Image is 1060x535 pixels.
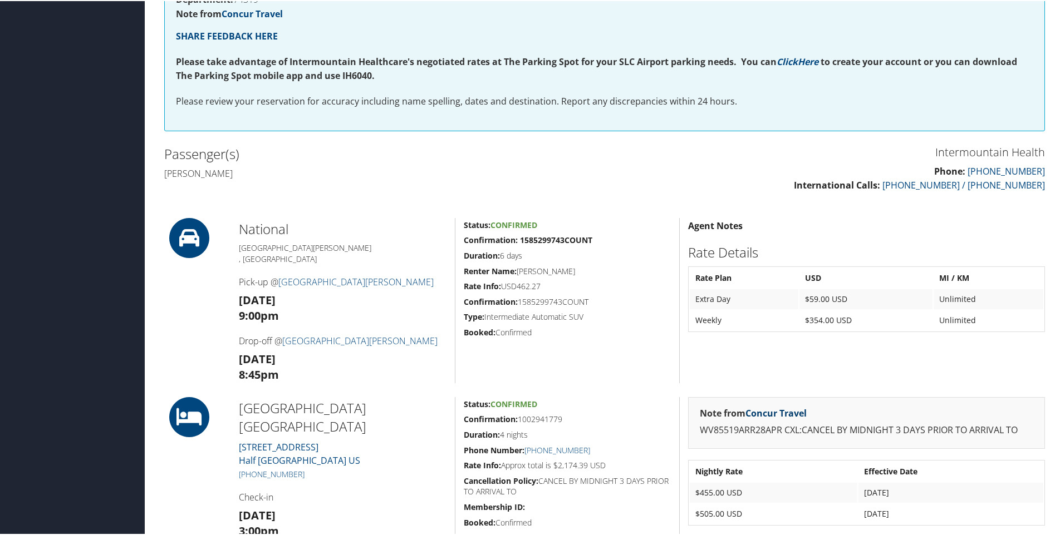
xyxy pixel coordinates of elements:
a: Concur Travel [222,7,283,19]
strong: Duration: [464,428,500,439]
h4: Drop-off @ [239,334,446,346]
p: WV85519ARR28APR CXL:CANCEL BY MIDNIGHT 3 DAYS PRIOR TO ARRIVAL TO [700,422,1033,437]
h5: [PERSON_NAME] [464,265,671,276]
a: [PHONE_NUMBER] [524,444,590,454]
strong: Status: [464,219,490,229]
a: [GEOGRAPHIC_DATA][PERSON_NAME] [282,334,438,346]
a: [PHONE_NUMBER] [239,468,305,478]
p: Please review your reservation for accuracy including name spelling, dates and destination. Repor... [176,93,1033,108]
h4: Check-in [239,490,446,502]
h5: 6 days [464,249,671,260]
td: Unlimited [934,309,1043,329]
strong: Rate Info: [464,280,501,290]
strong: 9:00pm [239,307,279,322]
h2: [GEOGRAPHIC_DATA] [GEOGRAPHIC_DATA] [239,398,446,435]
a: Concur Travel [745,406,807,418]
strong: Note from [176,7,283,19]
a: Here [798,55,818,67]
a: [PHONE_NUMBER] / [PHONE_NUMBER] [882,178,1045,190]
td: Weekly [690,309,798,329]
h4: Pick-up @ [239,275,446,287]
strong: Please take advantage of Intermountain Healthcare's negotiated rates at The Parking Spot for your... [176,55,777,67]
th: Nightly Rate [690,460,857,480]
strong: [DATE] [239,507,276,522]
strong: 8:45pm [239,366,279,381]
strong: Booked: [464,516,495,527]
h5: Confirmed [464,326,671,337]
h5: USD462.27 [464,280,671,291]
strong: Status: [464,398,490,408]
a: [PHONE_NUMBER] [968,164,1045,176]
strong: Duration: [464,249,500,260]
strong: Agent Notes [688,219,743,231]
a: [STREET_ADDRESS]Half [GEOGRAPHIC_DATA] US [239,440,360,465]
h2: Rate Details [688,242,1045,261]
td: [DATE] [858,482,1043,502]
strong: Confirmation: 1585299743COUNT [464,234,592,244]
h5: Approx total is $2,174.39 USD [464,459,671,470]
td: $59.00 USD [799,288,933,308]
strong: Renter Name: [464,265,517,275]
th: MI / KM [934,267,1043,287]
a: SHARE FEEDBACK HERE [176,29,278,41]
h3: Intermountain Health [613,143,1045,159]
h2: National [239,219,446,237]
td: [DATE] [858,503,1043,523]
h5: CANCEL BY MIDNIGHT 3 DAYS PRIOR TO ARRIVAL TO [464,474,671,496]
span: Confirmed [490,398,537,408]
strong: International Calls: [794,178,880,190]
h4: [PERSON_NAME] [164,166,596,179]
strong: Type: [464,310,484,321]
td: $505.00 USD [690,503,857,523]
strong: Phone Number: [464,444,524,454]
td: Unlimited [934,288,1043,308]
h5: 4 nights [464,428,671,439]
h5: [GEOGRAPHIC_DATA][PERSON_NAME] , [GEOGRAPHIC_DATA] [239,241,446,263]
th: Effective Date [858,460,1043,480]
h5: Intermediate Automatic SUV [464,310,671,321]
strong: Booked: [464,326,495,336]
td: $455.00 USD [690,482,857,502]
strong: Confirmation: [464,413,518,423]
td: $354.00 USD [799,309,933,329]
h5: 1002941779 [464,413,671,424]
strong: Rate Info: [464,459,501,469]
span: Confirmed [490,219,537,229]
strong: Membership ID: [464,501,525,511]
h5: 1585299743COUNT [464,295,671,306]
td: Extra Day [690,288,798,308]
strong: Cancellation Policy: [464,474,538,485]
strong: Confirmation: [464,295,518,306]
strong: [DATE] [239,291,276,306]
strong: [DATE] [239,350,276,365]
th: USD [799,267,933,287]
strong: Phone: [934,164,965,176]
a: [GEOGRAPHIC_DATA][PERSON_NAME] [278,275,434,287]
th: Rate Plan [690,267,798,287]
a: Click [777,55,798,67]
h2: Passenger(s) [164,143,596,162]
h5: Confirmed [464,516,671,527]
strong: Note from [700,406,807,418]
